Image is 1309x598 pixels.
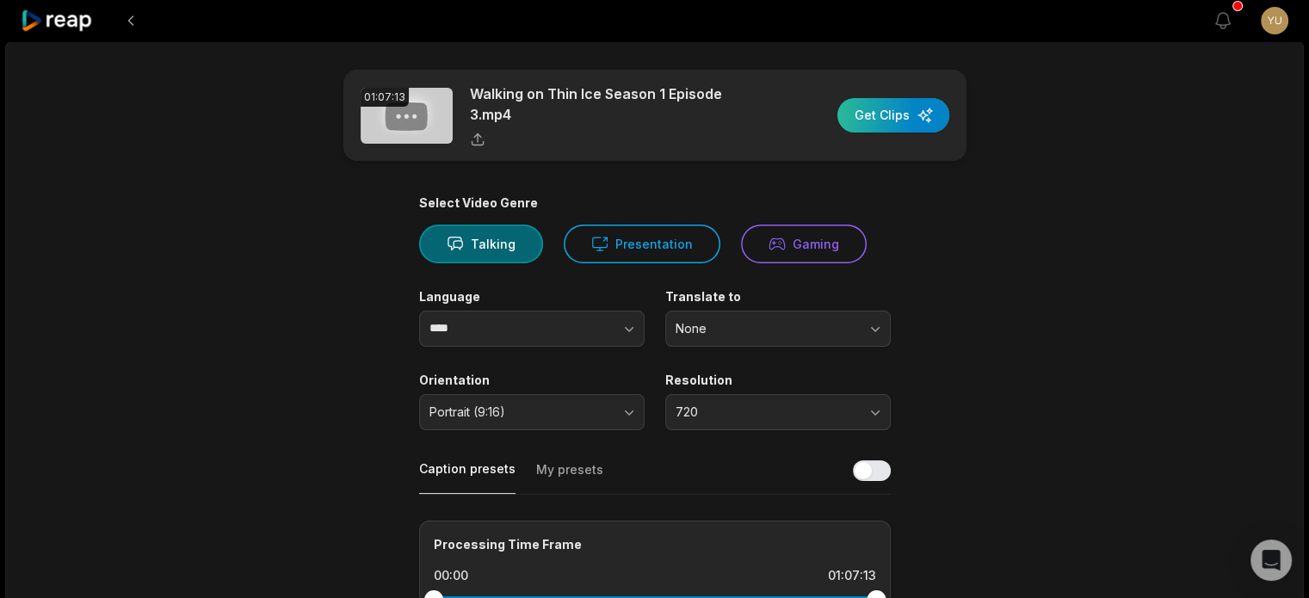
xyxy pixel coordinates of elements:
[434,535,876,553] div: Processing Time Frame
[564,225,720,263] button: Presentation
[419,195,891,211] div: Select Video Genre
[419,225,543,263] button: Talking
[419,394,645,430] button: Portrait (9:16)
[419,460,516,494] button: Caption presets
[665,394,891,430] button: 720
[676,404,856,420] span: 720
[665,289,891,305] label: Translate to
[741,225,867,263] button: Gaming
[419,373,645,388] label: Orientation
[665,373,891,388] label: Resolution
[361,88,409,107] div: 01:07:13
[676,321,856,336] span: None
[1250,539,1292,581] div: Open Intercom Messenger
[828,567,876,584] div: 01:07:13
[536,461,603,494] button: My presets
[837,98,949,133] button: Get Clips
[429,404,610,420] span: Portrait (9:16)
[665,311,891,347] button: None
[470,83,767,125] p: Walking on Thin Ice Season 1 Episode 3.mp4
[419,289,645,305] label: Language
[434,567,468,584] div: 00:00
